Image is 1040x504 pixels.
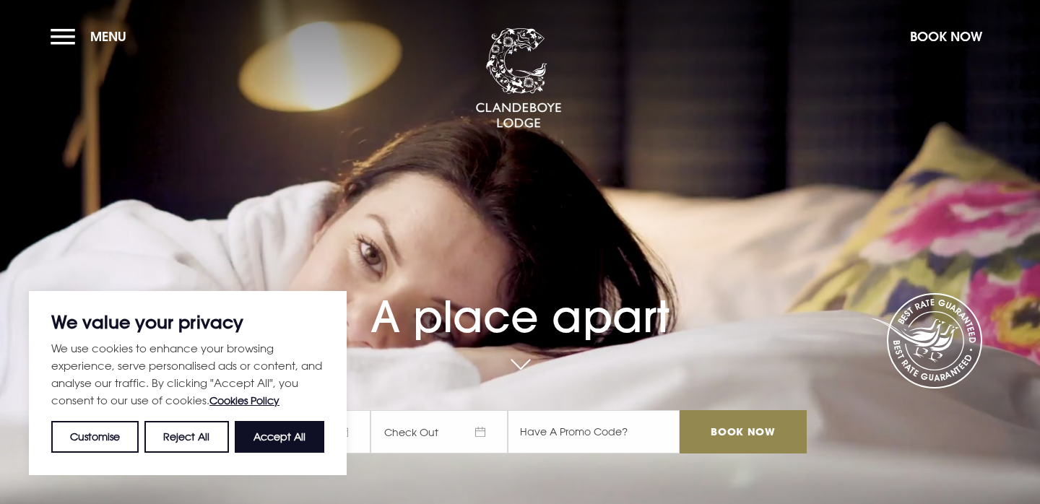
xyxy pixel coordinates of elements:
[233,260,807,342] h1: A place apart
[51,313,324,331] p: We value your privacy
[51,339,324,409] p: We use cookies to enhance your browsing experience, serve personalised ads or content, and analys...
[144,421,228,453] button: Reject All
[680,410,807,453] input: Book Now
[51,421,139,453] button: Customise
[475,28,562,129] img: Clandeboye Lodge
[51,21,134,52] button: Menu
[903,21,989,52] button: Book Now
[508,410,680,453] input: Have A Promo Code?
[370,410,508,453] span: Check Out
[90,28,126,45] span: Menu
[209,394,279,407] a: Cookies Policy
[235,421,324,453] button: Accept All
[29,291,347,475] div: We value your privacy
